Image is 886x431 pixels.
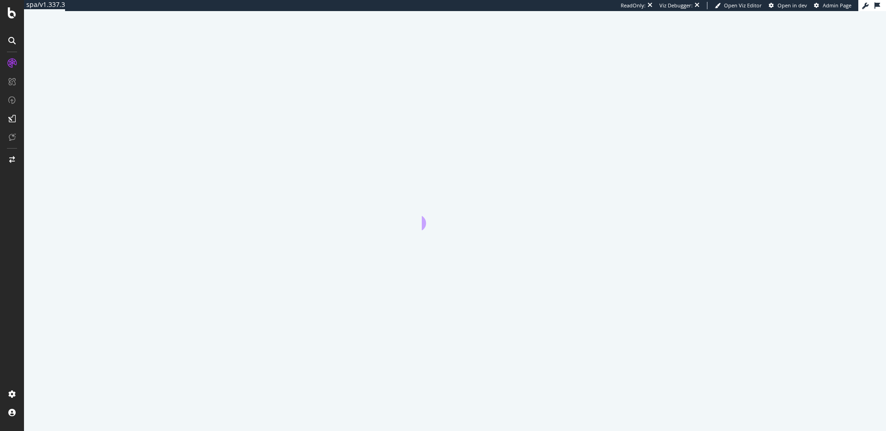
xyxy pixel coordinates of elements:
[823,2,851,9] span: Admin Page
[769,2,807,9] a: Open in dev
[422,197,488,230] div: animation
[659,2,693,9] div: Viz Debugger:
[715,2,762,9] a: Open Viz Editor
[778,2,807,9] span: Open in dev
[724,2,762,9] span: Open Viz Editor
[621,2,646,9] div: ReadOnly:
[814,2,851,9] a: Admin Page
